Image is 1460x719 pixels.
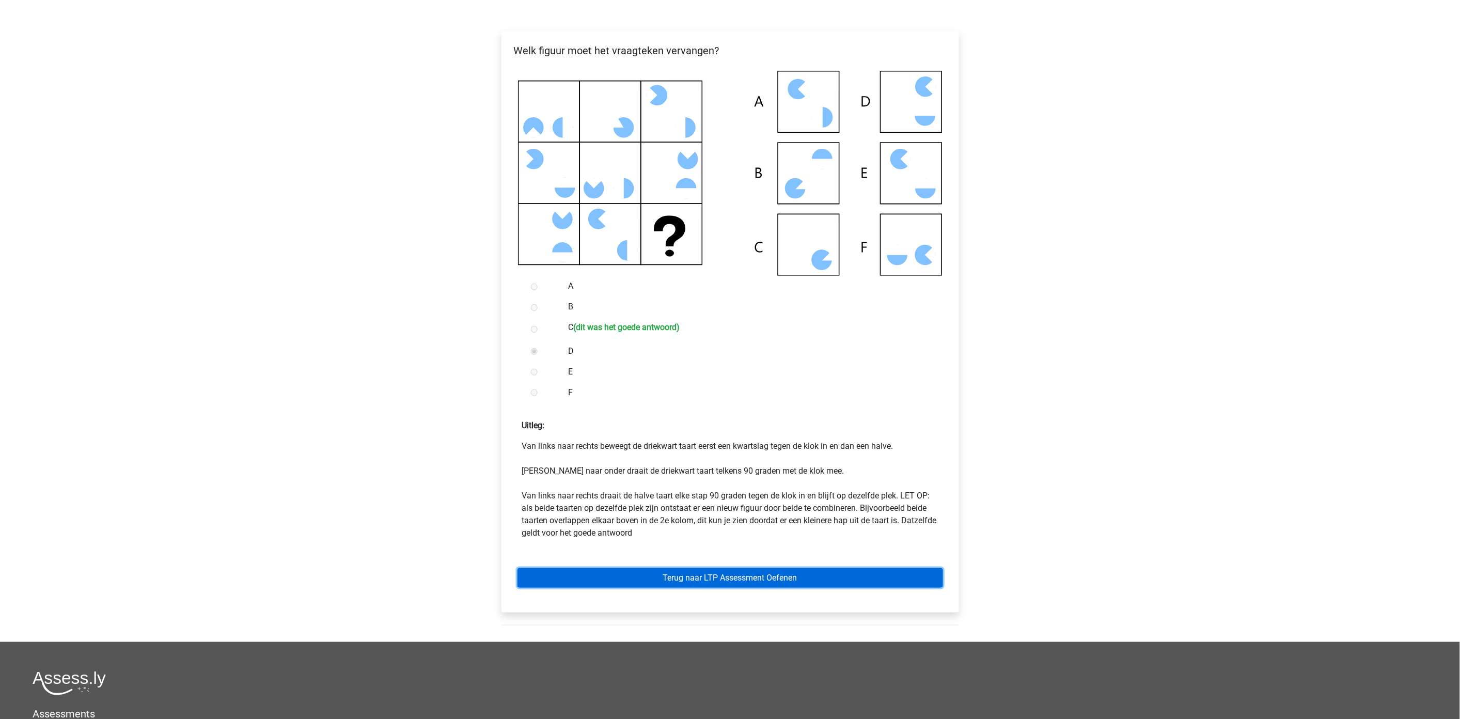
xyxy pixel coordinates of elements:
label: D [568,345,925,357]
img: Assessly logo [33,671,106,695]
label: F [568,386,925,399]
h6: (dit was het goede antwoord) [573,322,680,332]
label: E [568,366,925,378]
label: C [568,321,925,336]
p: Van links naar rechts beweegt de driekwart taart eerst een kwartslag tegen de klok in en dan een ... [522,440,938,539]
p: Welk figuur moet het vraagteken vervangen? [510,43,951,58]
strong: Uitleg: [522,420,545,430]
label: B [568,301,925,313]
label: A [568,280,925,292]
a: Terug naar LTP Assessment Oefenen [517,568,943,588]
